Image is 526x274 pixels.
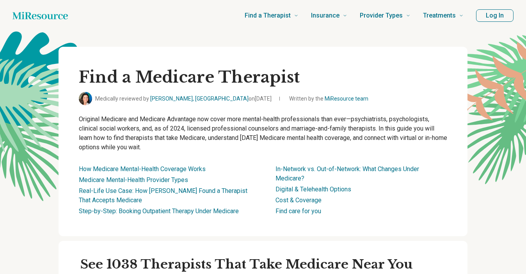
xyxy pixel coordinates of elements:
[79,165,206,173] a: How Medicare Mental-Health Coverage Works
[275,165,419,182] a: In-Network vs. Out-of-Network: What Changes Under Medicare?
[79,67,447,87] h1: Find a Medicare Therapist
[275,196,322,204] a: Cost & Coverage
[275,186,351,193] a: Digital & Telehealth Options
[79,176,188,184] a: Medicare Mental-Health Provider Types
[80,256,458,273] h2: See 1038 Therapists That Take Medicare Near You
[150,95,249,102] a: [PERSON_NAME], [GEOGRAPHIC_DATA]
[79,207,239,215] a: Step-by-Step: Booking Outpatient Therapy Under Medicare
[12,8,68,23] a: Home page
[289,95,368,103] span: Written by the
[275,207,321,215] a: Find care for you
[360,10,403,21] span: Provider Types
[245,10,291,21] span: Find a Therapist
[249,95,272,102] span: on [DATE]
[423,10,456,21] span: Treatments
[311,10,339,21] span: Insurance
[95,95,272,103] span: Medically reviewed by
[79,115,447,152] p: Original Medicare and Medicare Advantage now cover more mental-health professionals than ever—psy...
[325,95,368,102] a: MiResource team
[476,9,514,22] button: Log In
[79,187,247,204] a: Real-Life Use Case: How [PERSON_NAME] Found a Therapist That Accepts Medicare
